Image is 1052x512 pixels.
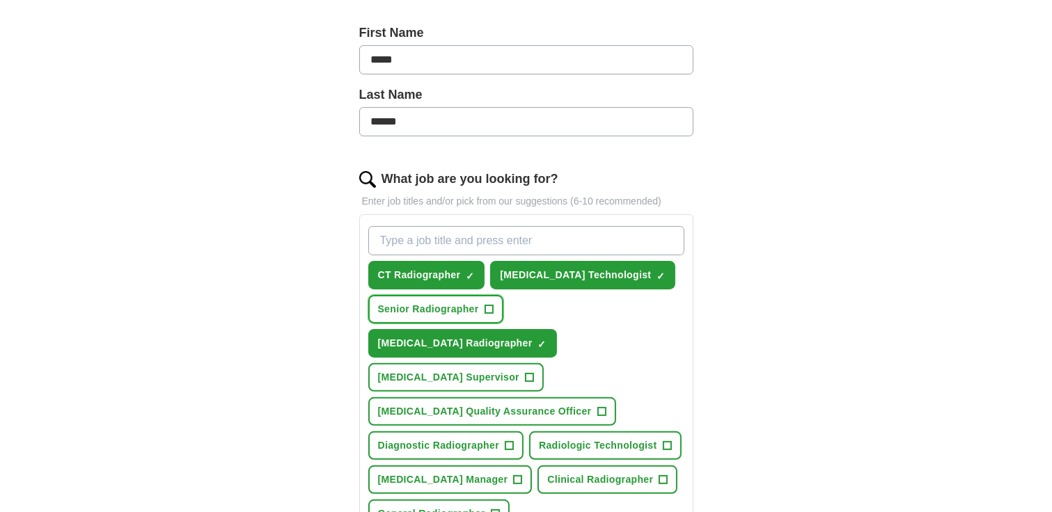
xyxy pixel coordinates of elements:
[537,465,677,494] button: Clinical Radiographer
[539,438,657,453] span: Radiologic Technologist
[378,438,500,453] span: Diagnostic Radiographer
[382,170,558,189] label: What job are you looking for?
[368,226,684,255] input: Type a job title and press enter
[359,24,693,42] label: First Name
[368,261,485,289] button: CT Radiographer✓
[547,472,653,487] span: Clinical Radiographer
[368,329,557,358] button: [MEDICAL_DATA] Radiographer✓
[368,363,544,392] button: [MEDICAL_DATA] Supervisor
[368,431,524,460] button: Diagnostic Radiographer
[359,171,376,188] img: search.png
[368,465,533,494] button: [MEDICAL_DATA] Manager
[500,268,651,282] span: [MEDICAL_DATA] Technologist
[538,339,547,350] span: ✓
[378,336,533,351] span: [MEDICAL_DATA] Radiographer
[378,268,461,282] span: CT Radiographer
[529,431,682,460] button: Radiologic Technologist
[368,397,616,426] button: [MEDICAL_DATA] Quality Assurance Officer
[378,404,592,419] span: [MEDICAL_DATA] Quality Assurance Officer
[378,370,519,385] span: [MEDICAL_DATA] Supervisor
[368,295,503,323] button: Senior Radiographer
[359,194,693,209] p: Enter job titles and/or pick from our suggestions (6-10 recommended)
[359,86,693,104] label: Last Name
[378,472,508,487] span: [MEDICAL_DATA] Manager
[378,302,479,317] span: Senior Radiographer
[657,271,665,282] span: ✓
[490,261,675,289] button: [MEDICAL_DATA] Technologist✓
[466,271,474,282] span: ✓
